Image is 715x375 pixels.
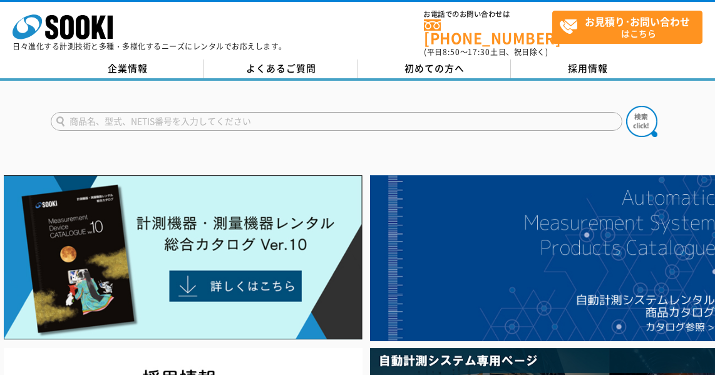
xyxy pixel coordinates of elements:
[552,11,702,44] a: お見積り･お問い合わせはこちら
[204,59,357,78] a: よくあるご質問
[585,14,690,29] strong: お見積り･お問い合わせ
[626,106,657,137] img: btn_search.png
[424,46,548,58] span: (平日 ～ 土日、祝日除く)
[511,59,664,78] a: 採用情報
[51,112,622,131] input: 商品名、型式、NETIS番号を入力してください
[404,61,465,75] span: 初めての方へ
[13,43,287,50] p: 日々進化する計測技術と多種・多様化するニーズにレンタルでお応えします。
[51,59,204,78] a: 企業情報
[424,19,552,45] a: [PHONE_NUMBER]
[468,46,490,58] span: 17:30
[357,59,511,78] a: 初めての方へ
[443,46,460,58] span: 8:50
[4,175,363,340] img: Catalog Ver10
[559,11,702,43] span: はこちら
[424,11,552,18] span: お電話でのお問い合わせは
